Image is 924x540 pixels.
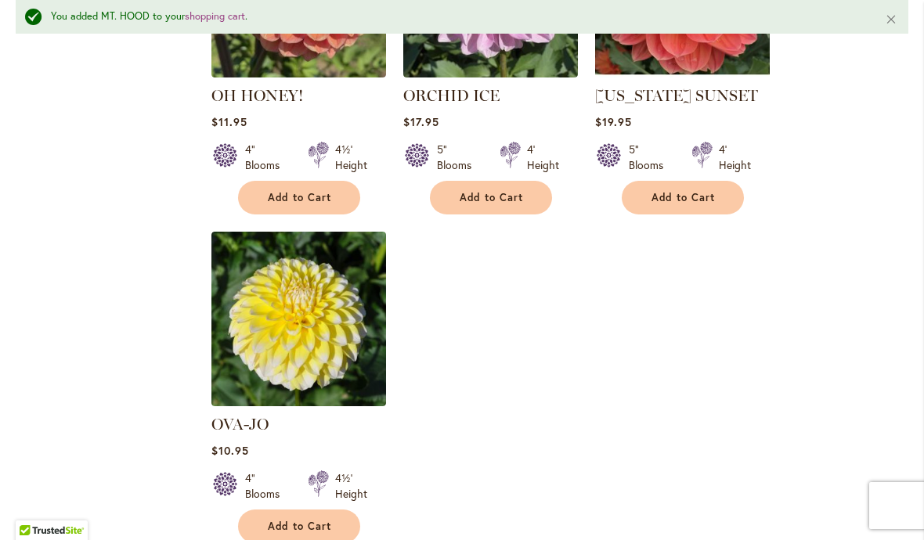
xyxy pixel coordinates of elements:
div: 4' Height [527,142,559,173]
button: Add to Cart [238,181,360,214]
a: shopping cart [185,9,245,23]
div: 4" Blooms [245,142,289,173]
div: 5" Blooms [629,142,673,173]
span: $11.95 [211,114,247,129]
div: 4½' Height [335,470,367,502]
span: Add to Cart [460,191,524,204]
span: Add to Cart [651,191,716,204]
a: OREGON SUNSET [595,66,770,81]
a: OVA-JO [211,394,386,409]
div: 4" Blooms [245,470,289,502]
iframe: Launch Accessibility Center [12,484,56,528]
a: [US_STATE] SUNSET [595,86,758,105]
div: 4½' Height [335,142,367,173]
a: OH HONEY! [211,86,303,105]
div: 5" Blooms [437,142,481,173]
span: $10.95 [211,443,249,458]
a: Oh Honey! [211,66,386,81]
img: OVA-JO [211,232,386,406]
span: Add to Cart [268,191,332,204]
a: ORCHID ICE [403,86,500,105]
div: 4' Height [719,142,751,173]
span: $19.95 [595,114,632,129]
a: OVA-JO [211,415,269,434]
div: You added MT. HOOD to your . [51,9,861,24]
a: ORCHID ICE [403,66,578,81]
span: Add to Cart [268,520,332,533]
span: $17.95 [403,114,439,129]
button: Add to Cart [430,181,552,214]
button: Add to Cart [622,181,744,214]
